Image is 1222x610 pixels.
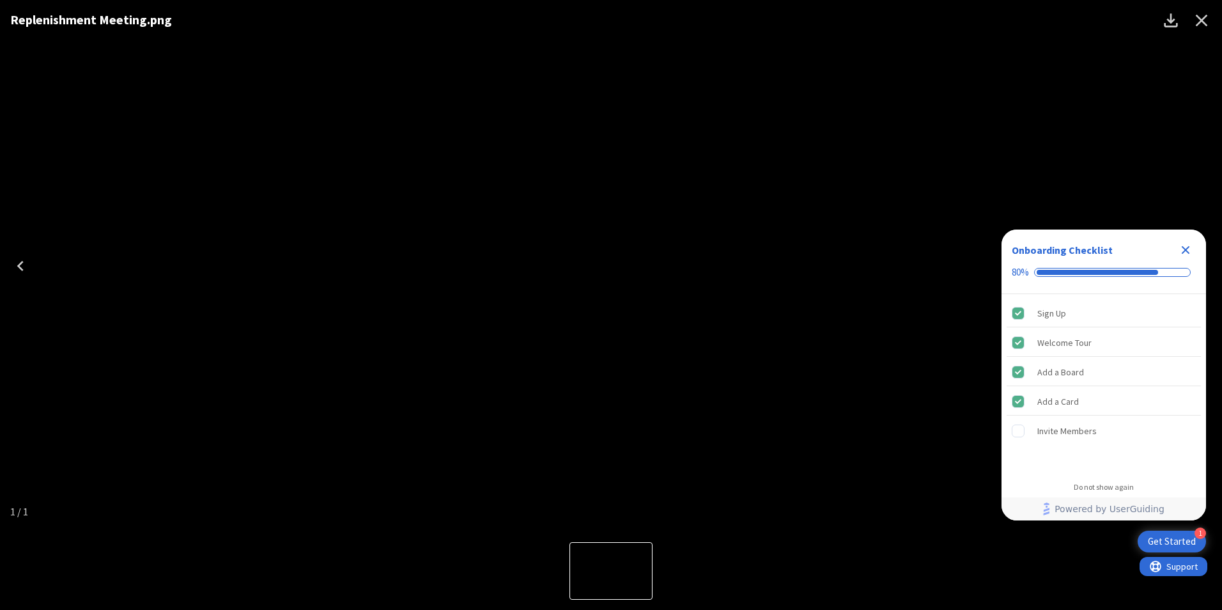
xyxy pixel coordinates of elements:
span: Support [27,2,58,17]
div: Add a Board [1037,364,1084,380]
div: Open Get Started checklist, remaining modules: 1 [1138,531,1206,552]
div: Get Started [1148,535,1196,548]
div: 80% [1012,267,1029,278]
div: Onboarding Checklist [1012,242,1113,258]
div: Replenishment Meeting.png [10,10,1150,29]
div: Close Checklist [1175,240,1196,260]
button: 1 of 1 [569,542,653,600]
div: Welcome Tour [1037,335,1092,350]
div: Do not show again [1074,482,1134,492]
div: Add a Board is complete. [1007,358,1201,386]
span: Powered by UserGuiding [1055,501,1164,517]
div: 1 / 1 [5,496,33,527]
nav: Thumbnails [569,542,653,600]
div: Checklist progress: 80% [1012,267,1196,278]
div: Welcome Tour is complete. [1007,329,1201,357]
div: Footer [1002,497,1206,520]
div: Sign Up [1037,306,1066,321]
button: Close [1186,5,1217,36]
div: 1 [1195,528,1206,539]
div: Checklist items [1002,294,1206,474]
div: Add a Card is complete. [1007,387,1201,416]
div: Invite Members [1037,423,1097,439]
div: Invite Members is incomplete. [1007,417,1201,445]
div: Sign Up is complete. [1007,299,1201,327]
button: Download [1156,5,1186,36]
div: Add a Card [1037,394,1079,409]
div: Checklist Container [1002,230,1206,520]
